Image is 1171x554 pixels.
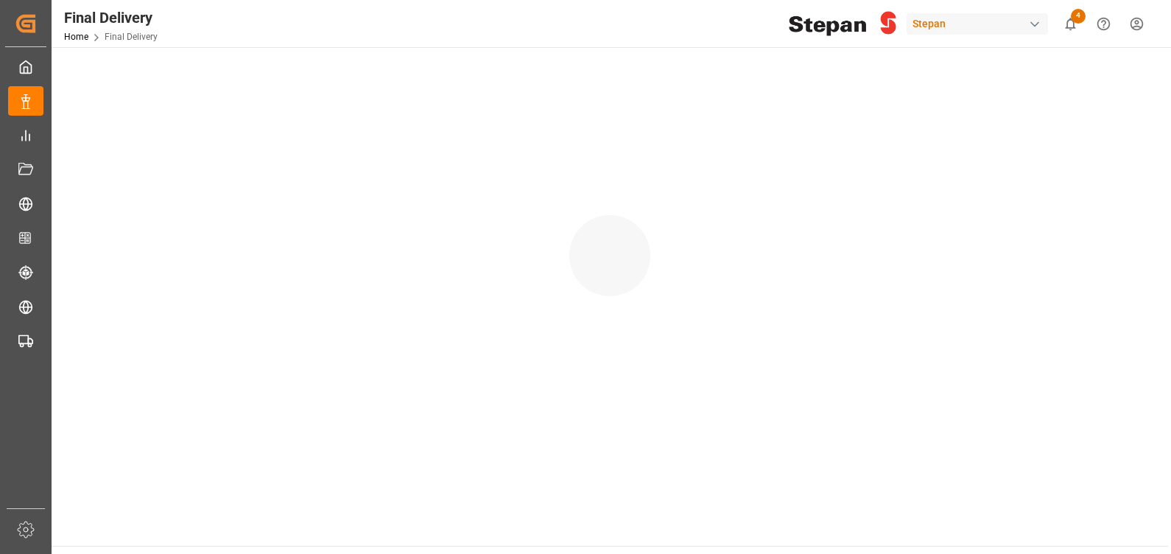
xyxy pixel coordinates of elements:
[1071,9,1086,24] span: 4
[64,7,158,29] div: Final Delivery
[907,13,1048,35] div: Stepan
[64,32,88,42] a: Home
[1087,7,1120,41] button: Help Center
[1054,7,1087,41] button: show 4 new notifications
[907,10,1054,38] button: Stepan
[789,11,896,37] img: Stepan_Company_logo.svg.png_1713531530.png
